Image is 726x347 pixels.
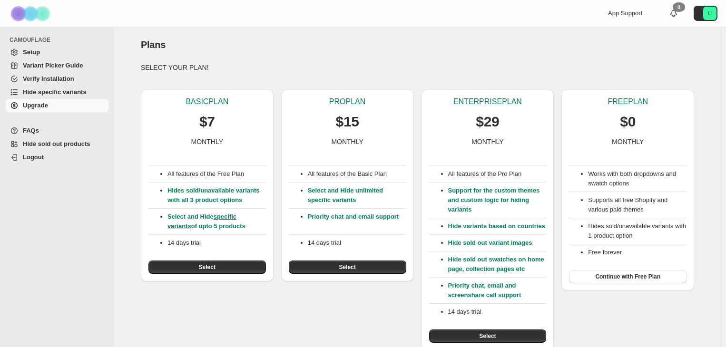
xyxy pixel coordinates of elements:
[199,112,215,131] p: $7
[471,137,503,146] p: MONTHLY
[608,10,642,17] span: App Support
[703,7,716,20] span: Avatar with initials U
[6,86,108,99] a: Hide specific variants
[308,238,406,248] p: 14 days trial
[612,137,644,146] p: MONTHLY
[608,97,648,106] p: FREE PLAN
[6,99,108,112] a: Upgrade
[448,238,547,248] p: Hide sold out variant images
[23,62,83,69] span: Variant Picker Guide
[479,332,496,340] span: Select
[673,2,685,12] div: 0
[448,186,547,214] p: Support for the custom themes and custom logic for hiding variants
[429,329,547,343] button: Select
[23,75,74,82] span: Verify Installation
[10,36,109,44] span: CAMOUFLAGE
[6,72,108,86] a: Verify Installation
[476,112,499,131] p: $29
[308,169,406,179] p: All features of the Basic Plan
[308,212,406,231] p: Priority chat and email support
[6,137,108,151] a: Hide sold out products
[6,151,108,164] a: Logout
[186,97,228,106] p: BASIC PLAN
[669,9,678,18] a: 0
[453,97,522,106] p: ENTERPRISE PLAN
[588,195,687,214] li: Supports all free Shopify and various paid themes
[141,39,166,50] span: Plans
[167,212,266,231] p: Select and Hide of upto 5 products
[308,186,406,205] p: Select and Hide unlimited specific variants
[8,0,55,27] img: Camouflage
[167,186,266,205] p: Hides sold/unavailable variants with all 3 product options
[23,88,87,96] span: Hide specific variants
[23,140,90,147] span: Hide sold out products
[289,260,406,274] button: Select
[6,59,108,72] a: Variant Picker Guide
[23,48,40,56] span: Setup
[448,169,547,179] p: All features of the Pro Plan
[588,169,687,188] li: Works with both dropdowns and swatch options
[23,102,48,109] span: Upgrade
[23,127,39,134] span: FAQs
[448,222,547,231] p: Hide variants based on countries
[569,270,687,283] button: Continue with Free Plan
[620,112,636,131] p: $0
[588,222,687,241] li: Hides sold/unavailable variants with 1 product option
[448,307,547,317] p: 14 days trial
[141,63,694,72] p: SELECT YOUR PLAN!
[199,263,216,271] span: Select
[167,169,266,179] p: All features of the Free Plan
[708,10,712,16] text: U
[339,263,355,271] span: Select
[336,112,359,131] p: $15
[448,255,547,274] p: Hide sold out swatches on home page, collection pages etc
[6,124,108,137] a: FAQs
[595,273,660,280] span: Continue with Free Plan
[588,248,687,257] li: Free forever
[167,238,266,248] p: 14 days trial
[331,137,363,146] p: MONTHLY
[448,281,547,300] p: Priority chat, email and screenshare call support
[329,97,365,106] p: PRO PLAN
[694,6,717,21] button: Avatar with initials U
[23,154,44,161] span: Logout
[191,137,223,146] p: MONTHLY
[6,46,108,59] a: Setup
[148,260,266,274] button: Select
